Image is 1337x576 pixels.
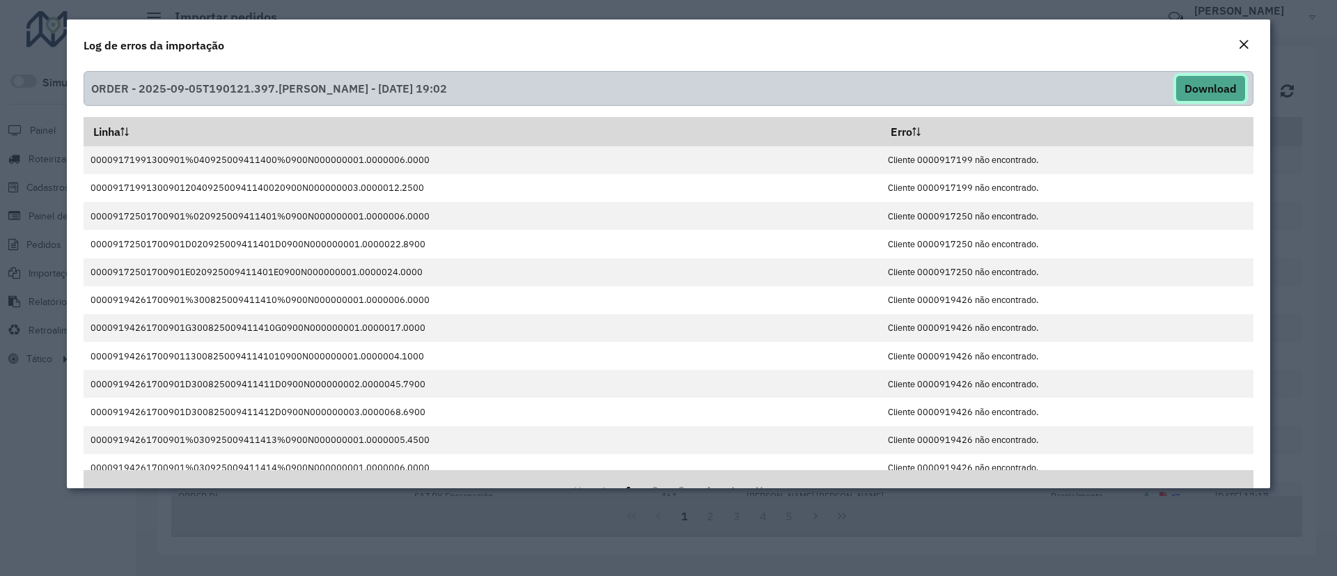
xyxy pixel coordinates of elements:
button: 4 [695,477,721,504]
button: Download [1175,75,1246,102]
td: Cliente 0000917199 não encontrado. [881,146,1253,174]
td: 00009172501700901D020925009411401D0900N000000001.0000022.8900 [84,230,881,258]
th: Erro [881,117,1253,146]
th: Linha [84,117,881,146]
td: Cliente 0000919426 não encontrado. [881,398,1253,426]
td: Cliente 0000919426 não encontrado. [881,314,1253,342]
button: 3 [668,477,695,504]
td: 00009194261700901%030925009411413%0900N000000001.0000005.4500 [84,426,881,454]
button: 1 [616,477,643,504]
span: ORDER - 2025-09-05T190121.397.[PERSON_NAME] - [DATE] 19:02 [91,75,447,102]
td: Cliente 0000919426 não encontrado. [881,370,1253,398]
td: 00009194261700901D300825009411412D0900N000000003.0000068.6900 [84,398,881,426]
td: 00009171991300901%040925009411400%0900N000000001.0000006.0000 [84,146,881,174]
td: 00009171991300901204092500941140020900N000000003.0000012.2500 [84,174,881,202]
button: Next Page [721,477,747,504]
td: 00009172501700901E020925009411401E0900N000000001.0000024.0000 [84,258,881,286]
button: Last Page [747,477,774,504]
td: 00009194261700901%300825009411410%0900N000000001.0000006.0000 [84,286,881,314]
h4: Log de erros da importação [84,37,224,54]
td: Cliente 0000917199 não encontrado. [881,174,1253,202]
td: Cliente 0000917250 não encontrado. [881,202,1253,230]
td: 00009194261700901G300825009411410G0900N000000001.0000017.0000 [84,314,881,342]
td: Cliente 0000919426 não encontrado. [881,454,1253,482]
td: 00009172501700901%020925009411401%0900N000000001.0000006.0000 [84,202,881,230]
td: Cliente 0000919426 não encontrado. [881,286,1253,314]
td: Cliente 0000917250 não encontrado. [881,258,1253,286]
button: 2 [642,477,668,504]
td: Cliente 0000917250 não encontrado. [881,230,1253,258]
button: Close [1234,36,1253,54]
td: Cliente 0000919426 não encontrado. [881,426,1253,454]
em: Fechar [1238,39,1249,50]
td: 00009194261700901D300825009411411D0900N000000002.0000045.7900 [84,370,881,398]
td: 00009194261700901130082500941141010900N000000001.0000004.1000 [84,342,881,370]
td: Cliente 0000919426 não encontrado. [881,342,1253,370]
td: 00009194261700901%030925009411414%0900N000000001.0000006.0000 [84,454,881,482]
